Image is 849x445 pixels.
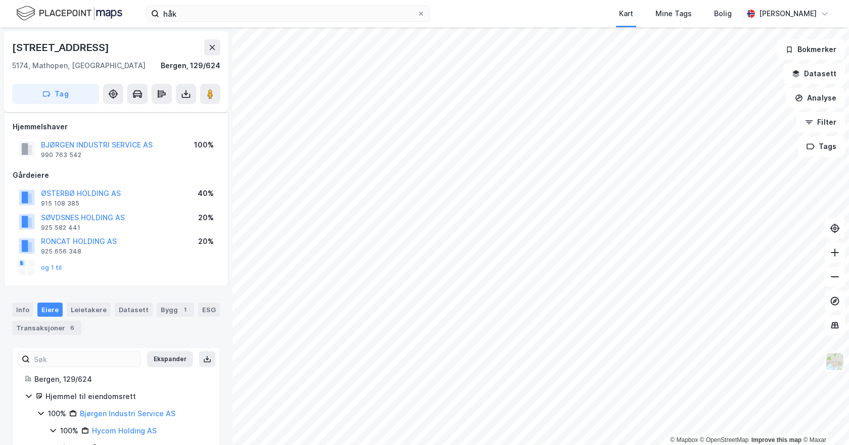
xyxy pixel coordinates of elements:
div: Bolig [714,8,732,20]
div: Transaksjoner [12,321,81,335]
button: Tag [12,84,99,104]
iframe: Chat Widget [798,397,849,445]
div: Datasett [115,303,153,317]
div: 925 582 441 [41,224,80,232]
div: Bergen, 129/624 [34,373,208,385]
button: Datasett [783,64,845,84]
div: Kart [619,8,633,20]
a: Hycom Holding AS [92,426,157,435]
div: 990 763 542 [41,151,81,159]
div: 20% [198,235,214,248]
div: 20% [198,212,214,224]
input: Søk [30,352,140,367]
div: Bergen, 129/624 [161,60,220,72]
div: Kontrollprogram for chat [798,397,849,445]
div: 40% [198,187,214,200]
input: Søk på adresse, matrikkel, gårdeiere, leietakere eller personer [159,6,417,21]
div: 915 108 385 [41,200,79,208]
button: Bokmerker [777,39,845,60]
div: Bygg [157,303,194,317]
div: 1 [180,305,190,315]
div: 925 656 348 [41,248,81,256]
img: Z [825,352,844,371]
div: Gårdeiere [13,169,220,181]
a: Bjørgen Industri Service AS [80,409,175,418]
div: Info [12,303,33,317]
img: logo.f888ab2527a4732fd821a326f86c7f29.svg [16,5,122,22]
div: Hjemmel til eiendomsrett [45,390,208,403]
button: Filter [796,112,845,132]
div: 100% [48,408,66,420]
a: Improve this map [751,436,801,443]
div: Mine Tags [655,8,692,20]
div: 5174, Mathopen, [GEOGRAPHIC_DATA] [12,60,146,72]
div: Eiere [37,303,63,317]
div: 100% [194,139,214,151]
div: Hjemmelshaver [13,121,220,133]
button: Tags [798,136,845,157]
div: [PERSON_NAME] [759,8,817,20]
div: Leietakere [67,303,111,317]
div: 6 [67,323,77,333]
div: 100% [60,425,78,437]
button: Analyse [786,88,845,108]
a: Mapbox [670,436,698,443]
a: OpenStreetMap [700,436,749,443]
div: [STREET_ADDRESS] [12,39,111,56]
button: Ekspander [147,351,193,367]
div: ESG [198,303,220,317]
